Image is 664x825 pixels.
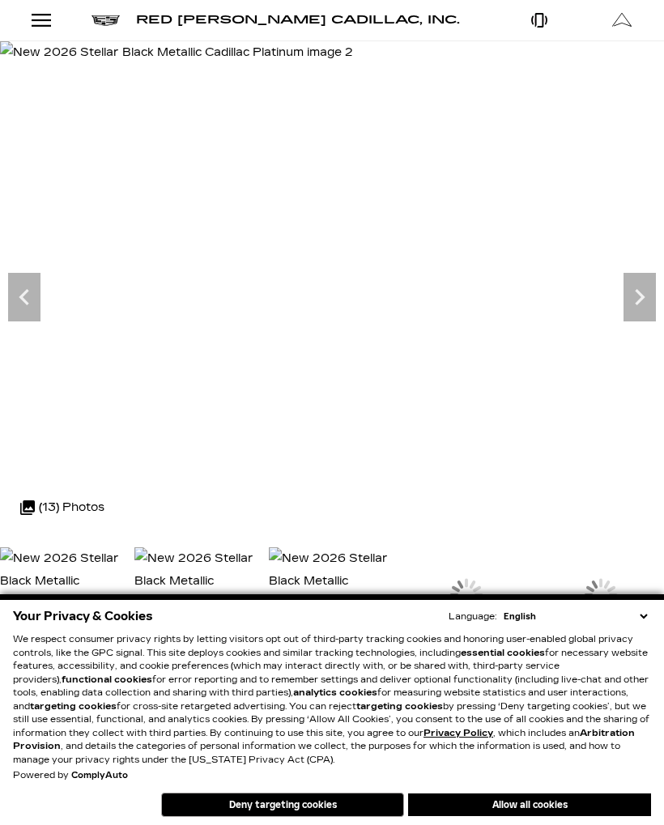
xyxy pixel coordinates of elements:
[71,771,128,780] a: ComplyAuto
[293,687,377,698] strong: analytics cookies
[356,701,443,712] strong: targeting cookies
[30,701,117,712] strong: targeting cookies
[449,612,496,621] div: Language:
[134,547,261,638] img: New 2026 Stellar Black Metallic Cadillac Platinum image 3
[8,273,40,321] div: Previous
[161,793,404,817] button: Deny targeting cookies
[408,793,651,816] button: Allow all cookies
[12,488,113,527] div: (13) Photos
[624,273,656,321] div: Next
[424,728,493,738] a: Privacy Policy
[13,633,651,767] p: We respect consumer privacy rights by letting visitors opt out of third-party tracking cookies an...
[62,674,152,685] strong: functional cookies
[13,605,153,627] span: Your Privacy & Cookies
[136,15,460,26] a: Red [PERSON_NAME] Cadillac, Inc.
[136,13,460,27] span: Red [PERSON_NAME] Cadillac, Inc.
[269,547,395,638] img: New 2026 Stellar Black Metallic Cadillac Platinum image 4
[461,648,545,658] strong: essential cookies
[500,610,651,623] select: Language Select
[13,771,128,780] div: Powered by
[92,15,120,26] img: Cadillac logo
